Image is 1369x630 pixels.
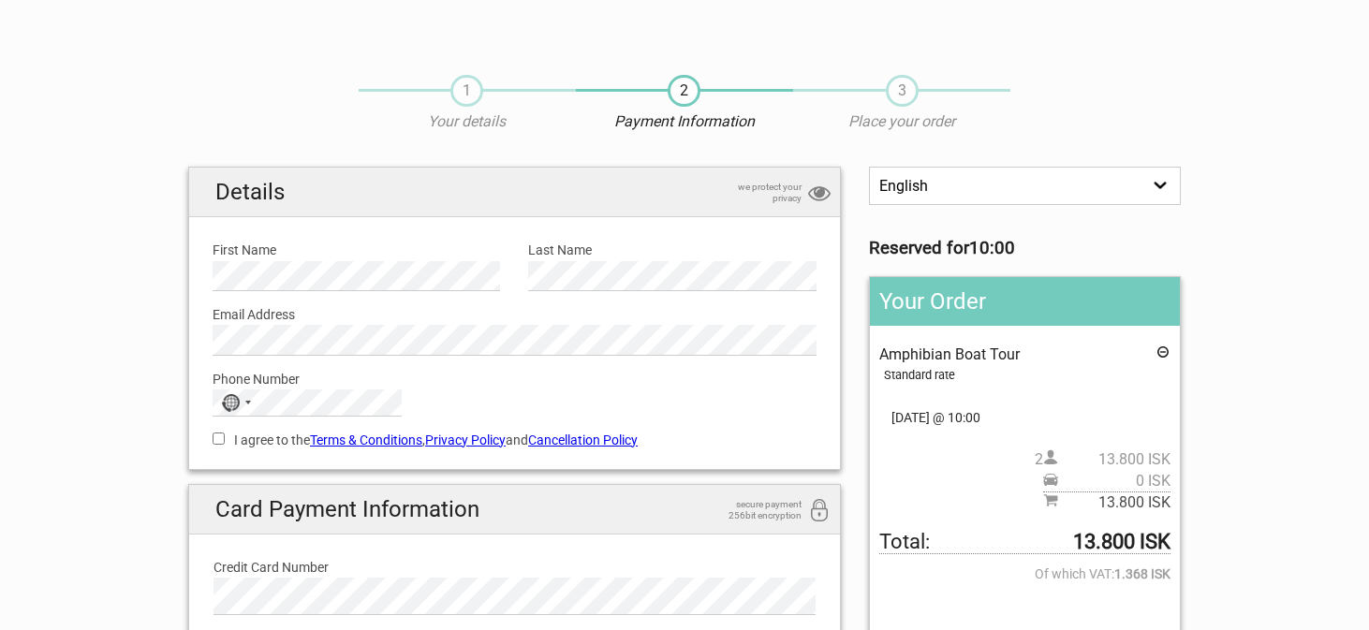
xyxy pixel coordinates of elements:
button: Selected country [213,390,260,415]
p: Payment Information [576,111,793,132]
span: 0 ISK [1058,471,1170,491]
span: 1 [450,75,483,107]
span: 13.800 ISK [1058,449,1170,470]
div: Standard rate [884,365,1170,386]
i: privacy protection [808,182,831,207]
a: Terms & Conditions [310,432,422,447]
label: Email Address [213,304,817,325]
p: Place your order [793,111,1010,132]
h2: Details [189,168,840,217]
p: Your details [359,111,576,132]
span: Subtotal [1043,491,1170,513]
strong: 10:00 [969,238,1015,258]
span: secure payment 256bit encryption [708,499,802,521]
h3: Reserved for [869,238,1181,258]
span: 2 [668,75,700,107]
span: 13.800 ISK [1058,492,1170,513]
span: Pickup price [1043,471,1170,491]
label: Credit Card Number [213,557,816,578]
label: Phone Number [213,369,817,389]
label: Last Name [528,240,816,260]
span: 3 [886,75,919,107]
span: Total to be paid [879,532,1170,553]
i: 256bit encryption [808,499,831,524]
h2: Card Payment Information [189,485,840,535]
a: Cancellation Policy [528,432,638,447]
strong: 1.368 ISK [1114,564,1170,584]
span: Of which VAT: [879,564,1170,584]
label: I agree to the , and [213,430,817,450]
span: Amphibian Boat Tour [879,345,1020,363]
h2: Your Order [870,277,1180,326]
span: we protect your privacy [708,182,802,204]
span: 2 person(s) [1035,449,1170,470]
span: [DATE] @ 10:00 [879,407,1170,428]
a: Privacy Policy [425,432,506,447]
strong: 13.800 ISK [1073,532,1170,552]
label: First Name [213,240,500,260]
